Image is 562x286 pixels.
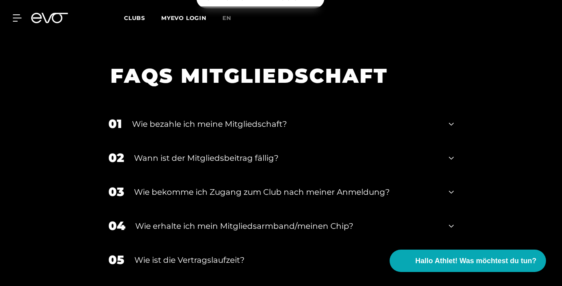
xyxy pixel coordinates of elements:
div: Wie bekomme ich Zugang zum Club nach meiner Anmeldung? [134,186,439,198]
div: Wie erhalte ich mein Mitgliedsarmband/meinen Chip? [135,220,439,232]
div: 01 [108,115,122,133]
span: en [222,14,231,22]
span: Clubs [124,14,145,22]
a: en [222,14,241,23]
div: Wie ist die Vertragslaufzeit? [134,254,439,266]
a: Clubs [124,14,161,22]
span: Hallo Athlet! Was möchtest du tun? [415,256,536,266]
div: Wann ist der Mitgliedsbeitrag fällig? [134,152,439,164]
div: 05 [108,251,124,269]
div: 02 [108,149,124,167]
div: 03 [108,183,124,201]
a: MYEVO LOGIN [161,14,206,22]
h1: FAQS MITGLIEDSCHAFT [110,63,442,89]
div: 04 [108,217,125,235]
button: Hallo Athlet! Was möchtest du tun? [390,250,546,272]
div: Wie bezahle ich meine Mitgliedschaft? [132,118,439,130]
